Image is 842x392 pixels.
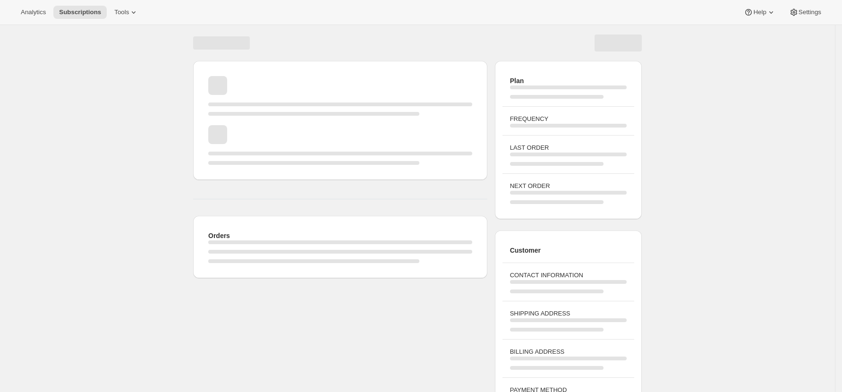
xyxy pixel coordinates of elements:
span: Subscriptions [59,9,101,16]
button: Analytics [15,6,51,19]
h2: Plan [510,76,627,85]
button: Settings [783,6,827,19]
h2: Customer [510,246,627,255]
button: Tools [109,6,144,19]
h3: FREQUENCY [510,114,627,124]
h3: NEXT ORDER [510,181,627,191]
span: Settings [799,9,821,16]
h3: SHIPPING ADDRESS [510,309,627,318]
span: Tools [114,9,129,16]
button: Help [738,6,781,19]
h3: BILLING ADDRESS [510,347,627,357]
span: Help [753,9,766,16]
h2: Orders [208,231,472,240]
h3: CONTACT INFORMATION [510,271,627,280]
h3: LAST ORDER [510,143,627,153]
button: Subscriptions [53,6,107,19]
span: Analytics [21,9,46,16]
